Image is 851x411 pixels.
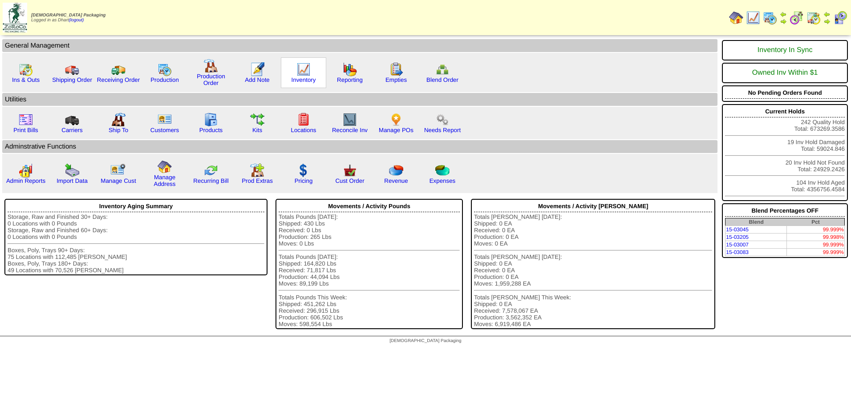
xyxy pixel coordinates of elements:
[111,113,126,127] img: factory2.gif
[97,77,140,83] a: Receiving Order
[389,62,403,77] img: workorder.gif
[31,13,105,23] span: Logged in as Dhart
[197,73,225,86] a: Production Order
[245,77,270,83] a: Add Note
[474,201,712,212] div: Movements / Activity [PERSON_NAME]
[65,62,79,77] img: truck.gif
[8,201,264,212] div: Inventory Aging Summary
[204,163,218,177] img: reconcile.gif
[332,127,368,133] a: Reconcile Inv
[780,11,787,18] img: arrowleft.gif
[291,127,316,133] a: Locations
[2,93,717,106] td: Utilities
[199,127,223,133] a: Products
[295,177,313,184] a: Pricing
[65,163,79,177] img: import.gif
[8,214,264,274] div: Storage, Raw and Finished 30+ Days: 0 Locations with 0 Pounds Storage, Raw and Finished 60+ Days:...
[19,113,33,127] img: invoice2.gif
[787,241,845,249] td: 99.999%
[101,177,136,184] a: Manage Cust
[150,77,179,83] a: Production
[337,77,363,83] a: Reporting
[204,59,218,73] img: factory.gif
[69,18,84,23] a: (logout)
[389,163,403,177] img: pie_chart.png
[787,226,845,234] td: 99.999%
[292,77,316,83] a: Inventory
[389,113,403,127] img: po.png
[823,18,831,25] img: arrowright.gif
[57,177,88,184] a: Import Data
[787,249,845,256] td: 99.999%
[343,113,357,127] img: line_graph2.gif
[787,218,845,226] th: Pct
[2,39,717,52] td: General Management
[335,177,364,184] a: Cust Order
[296,62,311,77] img: line_graph.gif
[435,62,450,77] img: network.png
[19,62,33,77] img: calendarinout.gif
[725,87,845,99] div: No Pending Orders Found
[250,62,264,77] img: orders.gif
[790,11,804,25] img: calendarblend.gif
[389,338,461,343] span: [DEMOGRAPHIC_DATA] Packaging
[31,13,105,18] span: [DEMOGRAPHIC_DATA] Packaging
[19,163,33,177] img: graph2.png
[763,11,777,25] img: calendarprod.gif
[823,11,831,18] img: arrowleft.gif
[343,163,357,177] img: cust_order.png
[250,163,264,177] img: prodextras.gif
[746,11,760,25] img: line_graph.gif
[6,177,45,184] a: Admin Reports
[726,242,749,248] a: 15-03007
[3,3,27,32] img: zoroco-logo-small.webp
[833,11,847,25] img: calendarcustomer.gif
[726,226,749,233] a: 15-03045
[61,127,82,133] a: Carriers
[279,201,460,212] div: Movements / Activity Pounds
[424,127,461,133] a: Needs Report
[426,77,458,83] a: Blend Order
[806,11,821,25] img: calendarinout.gif
[252,127,262,133] a: Kits
[725,64,845,81] div: Owned Inv Within $1
[384,177,408,184] a: Revenue
[726,249,749,255] a: 15-03083
[12,77,40,83] a: Ins & Outs
[150,127,179,133] a: Customers
[435,163,450,177] img: pie_chart2.png
[111,62,126,77] img: truck2.gif
[52,77,92,83] a: Shipping Order
[787,234,845,241] td: 99.998%
[110,163,127,177] img: managecust.png
[13,127,38,133] a: Print Bills
[430,177,456,184] a: Expenses
[725,205,845,217] div: Blend Percentages OFF
[2,140,717,153] td: Adminstrative Functions
[250,113,264,127] img: workflow.gif
[158,62,172,77] img: calendarprod.gif
[780,18,787,25] img: arrowright.gif
[474,214,712,327] div: Totals [PERSON_NAME] [DATE]: Shipped: 0 EA Received: 0 EA Production: 0 EA Moves: 0 EA Totals [PE...
[726,234,749,240] a: 15-03205
[343,62,357,77] img: graph.gif
[385,77,407,83] a: Empties
[725,106,845,117] div: Current Holds
[109,127,128,133] a: Ship To
[65,113,79,127] img: truck3.gif
[193,177,228,184] a: Recurring Bill
[158,113,172,127] img: customers.gif
[204,113,218,127] img: cabinet.gif
[296,163,311,177] img: dollar.gif
[725,42,845,59] div: Inventory In Sync
[279,214,460,327] div: Totals Pounds [DATE]: Shipped: 430 Lbs Received: 0 Lbs Production: 265 Lbs Moves: 0 Lbs Totals Po...
[729,11,743,25] img: home.gif
[435,113,450,127] img: workflow.png
[725,218,787,226] th: Blend
[154,174,176,187] a: Manage Address
[722,104,848,201] div: 242 Quality Hold Total: 673269.3586 19 Inv Hold Damaged Total: 59024.846 20 Inv Hold Not Found To...
[296,113,311,127] img: locations.gif
[379,127,413,133] a: Manage POs
[158,160,172,174] img: home.gif
[242,177,273,184] a: Prod Extras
